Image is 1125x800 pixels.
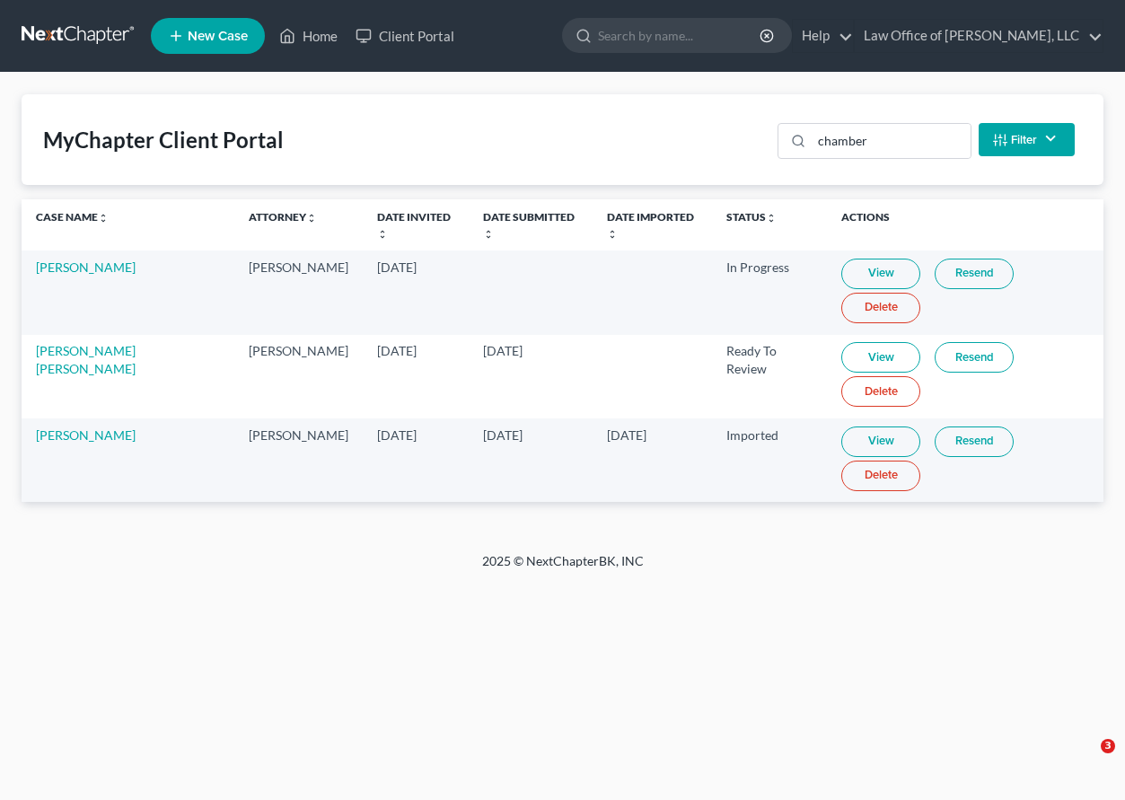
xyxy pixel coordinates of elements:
[377,229,388,240] i: unfold_more
[234,251,363,334] td: [PERSON_NAME]
[827,199,1103,251] th: Actions
[607,210,694,239] a: Date Importedunfold_more
[43,126,284,154] div: MyChapter Client Portal
[841,293,920,323] a: Delete
[841,426,920,457] a: View
[347,20,463,52] a: Client Portal
[726,210,777,224] a: Statusunfold_more
[935,342,1014,373] a: Resend
[812,124,971,158] input: Search...
[841,376,920,407] a: Delete
[935,426,1014,457] a: Resend
[36,343,136,376] a: [PERSON_NAME] [PERSON_NAME]
[598,19,762,52] input: Search by name...
[377,343,417,358] span: [DATE]
[979,123,1075,156] button: Filter
[712,418,827,502] td: Imported
[793,20,853,52] a: Help
[36,427,136,443] a: [PERSON_NAME]
[607,229,618,240] i: unfold_more
[841,342,920,373] a: View
[841,259,920,289] a: View
[855,20,1103,52] a: Law Office of [PERSON_NAME], LLC
[712,251,827,334] td: In Progress
[36,210,109,224] a: Case Nameunfold_more
[483,427,523,443] span: [DATE]
[841,461,920,491] a: Delete
[377,210,451,239] a: Date Invitedunfold_more
[483,229,494,240] i: unfold_more
[249,210,317,224] a: Attorneyunfold_more
[377,427,417,443] span: [DATE]
[1064,739,1107,782] iframe: Intercom live chat
[712,335,827,418] td: Ready To Review
[483,210,575,239] a: Date Submittedunfold_more
[188,30,248,43] span: New Case
[766,213,777,224] i: unfold_more
[234,335,363,418] td: [PERSON_NAME]
[935,259,1014,289] a: Resend
[234,418,363,502] td: [PERSON_NAME]
[306,213,317,224] i: unfold_more
[51,552,1075,585] div: 2025 © NextChapterBK, INC
[1101,739,1115,753] span: 3
[270,20,347,52] a: Home
[607,427,646,443] span: [DATE]
[377,259,417,275] span: [DATE]
[36,259,136,275] a: [PERSON_NAME]
[98,213,109,224] i: unfold_more
[483,343,523,358] span: [DATE]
